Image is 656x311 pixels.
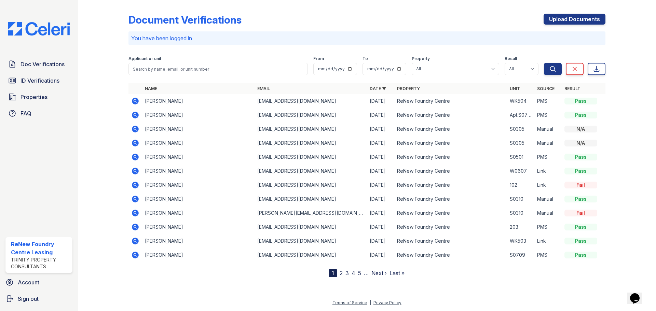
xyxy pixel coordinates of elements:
td: [PERSON_NAME] [142,150,255,164]
td: [DATE] [367,220,394,234]
td: Manual [534,192,562,206]
td: ReNew Foundry Centre [394,220,507,234]
a: Account [3,275,75,289]
td: [EMAIL_ADDRESS][DOMAIN_NAME] [255,248,367,262]
a: 5 [358,270,361,277]
div: Fail [564,182,597,188]
img: CE_Logo_Blue-a8612792a0a2168367f1c8372b55b34899dd931a85d93a1a3d3e32e68fde9ad4.png [3,22,75,36]
td: S0310 [507,192,534,206]
td: Link [534,178,562,192]
td: [PERSON_NAME][EMAIL_ADDRESS][DOMAIN_NAME] [255,206,367,220]
td: [PERSON_NAME] [142,234,255,248]
a: FAQ [5,107,72,120]
td: [EMAIL_ADDRESS][DOMAIN_NAME] [255,192,367,206]
td: WK504 [507,94,534,108]
span: Properties [20,93,47,101]
div: Trinity Property Consultants [11,256,70,270]
td: ReNew Foundry Centre [394,108,507,122]
td: [EMAIL_ADDRESS][DOMAIN_NAME] [255,234,367,248]
td: [DATE] [367,178,394,192]
a: Privacy Policy [373,300,401,305]
td: Link [534,164,562,178]
a: Name [145,86,157,91]
td: [PERSON_NAME] [142,220,255,234]
label: Result [505,56,517,61]
td: [PERSON_NAME] [142,94,255,108]
td: [EMAIL_ADDRESS][DOMAIN_NAME] [255,108,367,122]
div: Pass [564,196,597,202]
td: S0305 [507,122,534,136]
a: Date ▼ [370,86,386,91]
td: [EMAIL_ADDRESS][DOMAIN_NAME] [255,164,367,178]
a: ID Verifications [5,74,72,87]
td: WK503 [507,234,534,248]
td: [DATE] [367,234,394,248]
div: Pass [564,154,597,160]
span: FAQ [20,109,31,117]
div: Pass [564,238,597,244]
td: Link [534,234,562,248]
td: PMS [534,108,562,122]
td: ReNew Foundry Centre [394,248,507,262]
label: From [313,56,324,61]
td: ReNew Foundry Centre [394,150,507,164]
td: W0607 [507,164,534,178]
td: [EMAIL_ADDRESS][DOMAIN_NAME] [255,178,367,192]
div: ReNew Foundry Centre Leasing [11,240,70,256]
div: | [370,300,371,305]
label: To [363,56,368,61]
a: Upload Documents [544,14,605,25]
p: You have been logged in [131,34,603,42]
div: N/A [564,140,597,146]
td: [EMAIL_ADDRESS][DOMAIN_NAME] [255,150,367,164]
td: ReNew Foundry Centre [394,192,507,206]
td: Manual [534,122,562,136]
td: [DATE] [367,248,394,262]
button: Sign out [3,292,75,306]
td: [PERSON_NAME] [142,164,255,178]
input: Search by name, email, or unit number [128,63,308,75]
td: PMS [534,248,562,262]
td: [PERSON_NAME] [142,122,255,136]
td: [DATE] [367,150,394,164]
td: ReNew Foundry Centre [394,94,507,108]
a: 4 [352,270,355,277]
span: … [364,269,369,277]
a: Property [397,86,420,91]
td: Manual [534,136,562,150]
div: Pass [564,98,597,104]
a: Email [257,86,270,91]
a: Properties [5,90,72,104]
div: Pass [564,112,597,118]
span: Doc Verifications [20,60,65,68]
td: Manual [534,206,562,220]
td: [PERSON_NAME] [142,136,255,150]
td: S0310 [507,206,534,220]
td: S0501 [507,150,534,164]
span: Sign out [18,295,39,303]
td: ReNew Foundry Centre [394,234,507,248]
a: 3 [345,270,349,277]
a: Result [564,86,580,91]
td: S0305 [507,136,534,150]
td: Apt.S0709 [507,108,534,122]
div: Document Verifications [128,14,242,26]
td: ReNew Foundry Centre [394,178,507,192]
td: ReNew Foundry Centre [394,206,507,220]
td: ReNew Foundry Centre [394,122,507,136]
a: Doc Verifications [5,57,72,71]
td: [DATE] [367,206,394,220]
div: Pass [564,252,597,258]
td: PMS [534,220,562,234]
td: ReNew Foundry Centre [394,136,507,150]
td: PMS [534,94,562,108]
a: Next › [371,270,387,277]
iframe: chat widget [627,284,649,304]
div: Fail [564,210,597,216]
td: S0709 [507,248,534,262]
td: ReNew Foundry Centre [394,164,507,178]
div: 1 [329,269,337,277]
td: [EMAIL_ADDRESS][DOMAIN_NAME] [255,122,367,136]
td: 102 [507,178,534,192]
div: Pass [564,168,597,174]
